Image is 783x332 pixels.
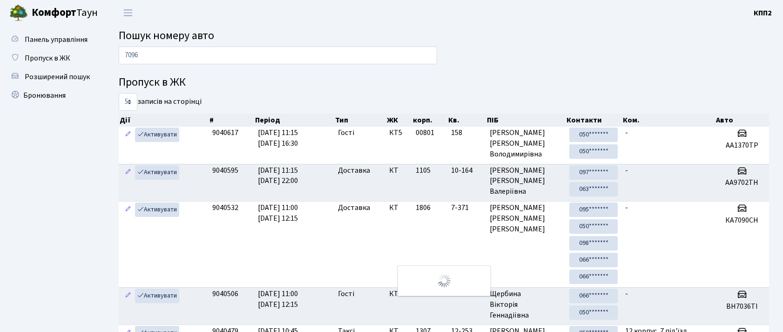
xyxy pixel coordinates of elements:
[338,128,354,138] span: Гості
[25,72,90,82] span: Розширений пошук
[135,289,179,303] a: Активувати
[389,165,408,176] span: КТ
[5,86,98,105] a: Бронювання
[258,289,298,310] span: [DATE] 11:00 [DATE] 12:15
[486,114,566,127] th: ПІБ
[23,90,66,101] span: Бронювання
[754,8,772,18] b: КПП2
[451,165,482,176] span: 10-164
[451,203,482,213] span: 7-371
[386,114,412,127] th: ЖК
[719,302,765,311] h5: ВН7036ТІ
[122,203,134,217] a: Редагувати
[25,34,88,45] span: Панель управління
[625,203,628,213] span: -
[122,289,134,303] a: Редагувати
[258,128,298,149] span: [DATE] 11:15 [DATE] 16:30
[437,273,452,288] img: Обробка...
[119,47,437,64] input: Пошук
[416,128,434,138] span: 00801
[209,114,254,127] th: #
[334,114,386,127] th: Тип
[119,114,209,127] th: Дії
[412,114,447,127] th: корп.
[719,216,765,225] h5: КА7090СН
[258,203,298,224] span: [DATE] 11:00 [DATE] 12:15
[212,203,238,213] span: 9040532
[715,114,769,127] th: Авто
[490,165,562,197] span: [PERSON_NAME] [PERSON_NAME] Валеріївна
[5,49,98,68] a: Пропуск в ЖК
[119,93,137,111] select: записів на сторінці
[32,5,76,20] b: Комфорт
[338,165,370,176] span: Доставка
[135,128,179,142] a: Активувати
[32,5,98,21] span: Таун
[719,141,765,150] h5: АА1370ТР
[447,114,486,127] th: Кв.
[9,4,28,22] img: logo.png
[122,128,134,142] a: Редагувати
[122,165,134,180] a: Редагувати
[490,203,562,235] span: [PERSON_NAME] [PERSON_NAME] [PERSON_NAME]
[566,114,621,127] th: Контакти
[625,289,628,299] span: -
[490,289,562,321] span: Щербина Вікторія Геннадіївна
[490,128,562,160] span: [PERSON_NAME] [PERSON_NAME] Володимирівна
[338,289,354,299] span: Гості
[625,128,628,138] span: -
[254,114,334,127] th: Період
[622,114,715,127] th: Ком.
[416,289,434,299] span: 00107
[258,165,298,186] span: [DATE] 11:15 [DATE] 22:00
[212,128,238,138] span: 9040617
[119,76,769,89] h4: Пропуск в ЖК
[25,53,70,63] span: Пропуск в ЖК
[389,203,408,213] span: КТ
[389,128,408,138] span: КТ5
[389,289,408,299] span: КТ2
[116,5,140,20] button: Переключити навігацію
[119,27,214,44] span: Пошук номеру авто
[135,165,179,180] a: Активувати
[119,93,202,111] label: записів на сторінці
[135,203,179,217] a: Активувати
[416,165,431,176] span: 1105
[338,203,370,213] span: Доставка
[451,128,482,138] span: 158
[5,68,98,86] a: Розширений пошук
[416,203,431,213] span: 1806
[719,178,765,187] h5: AA9702TH
[754,7,772,19] a: КПП2
[212,165,238,176] span: 9040595
[212,289,238,299] span: 9040506
[625,165,628,176] span: -
[5,30,98,49] a: Панель управління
